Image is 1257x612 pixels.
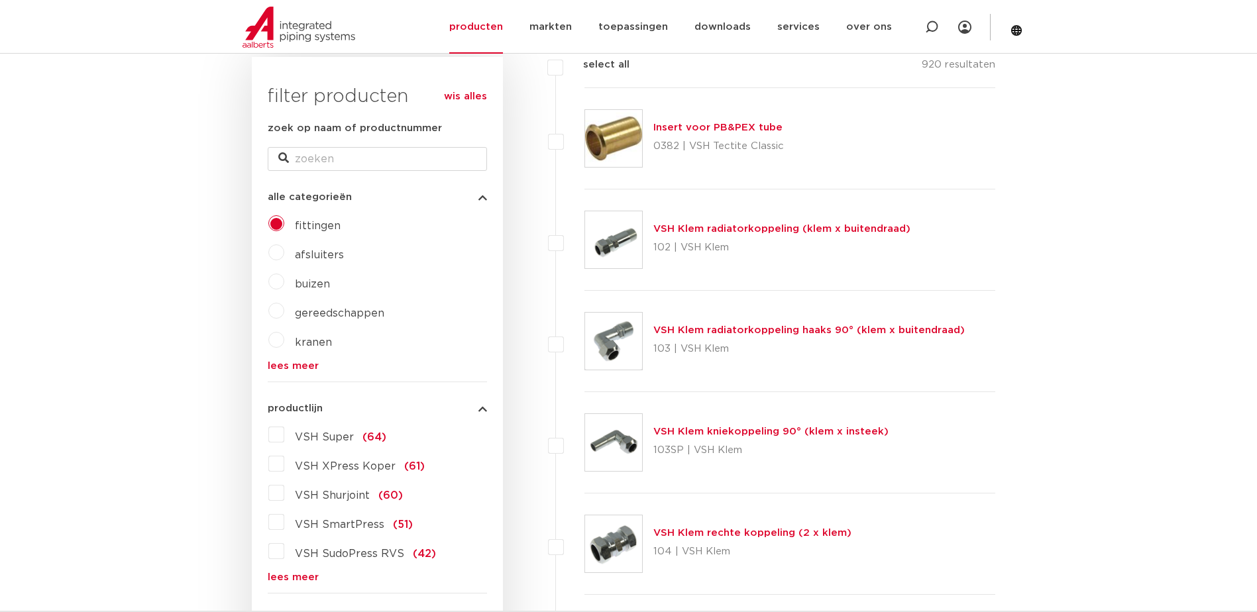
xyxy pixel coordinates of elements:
a: wis alles [444,89,487,105]
img: Thumbnail for Insert voor PB&PEX tube [585,110,642,167]
label: select all [563,57,629,73]
span: productlijn [268,403,323,413]
span: (60) [378,490,403,501]
a: lees meer [268,572,487,582]
a: lees meer [268,361,487,371]
a: VSH Klem radiatorkoppeling haaks 90° (klem x buitendraad) [653,325,965,335]
span: VSH Super [295,432,354,442]
button: alle categorieën [268,192,487,202]
span: (42) [413,548,436,559]
img: Thumbnail for VSH Klem rechte koppeling (2 x klem) [585,515,642,572]
p: 103SP | VSH Klem [653,440,889,461]
label: zoek op naam of productnummer [268,121,442,136]
span: VSH Shurjoint [295,490,370,501]
span: VSH XPress Koper [295,461,396,472]
a: gereedschappen [295,308,384,319]
a: kranen [295,337,332,348]
p: 0382 | VSH Tectite Classic [653,136,784,157]
p: 104 | VSH Klem [653,541,851,562]
a: VSH Klem kniekoppeling 90° (klem x insteek) [653,427,889,436]
a: fittingen [295,221,341,231]
img: Thumbnail for VSH Klem kniekoppeling 90° (klem x insteek) [585,414,642,471]
p: 103 | VSH Klem [653,338,965,360]
span: VSH SudoPress RVS [295,548,404,559]
img: Thumbnail for VSH Klem radiatorkoppeling haaks 90° (klem x buitendraad) [585,313,642,370]
input: zoeken [268,147,487,171]
a: buizen [295,279,330,289]
p: 920 resultaten [922,57,995,77]
span: alle categorieën [268,192,352,202]
span: VSH SmartPress [295,519,384,530]
a: Insert voor PB&PEX tube [653,123,783,132]
button: productlijn [268,403,487,413]
span: (64) [362,432,386,442]
p: 102 | VSH Klem [653,237,910,258]
img: Thumbnail for VSH Klem radiatorkoppeling (klem x buitendraad) [585,211,642,268]
span: (51) [393,519,413,530]
a: afsluiters [295,250,344,260]
span: (61) [404,461,425,472]
a: VSH Klem rechte koppeling (2 x klem) [653,528,851,538]
a: VSH Klem radiatorkoppeling (klem x buitendraad) [653,224,910,234]
h3: filter producten [268,83,487,110]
